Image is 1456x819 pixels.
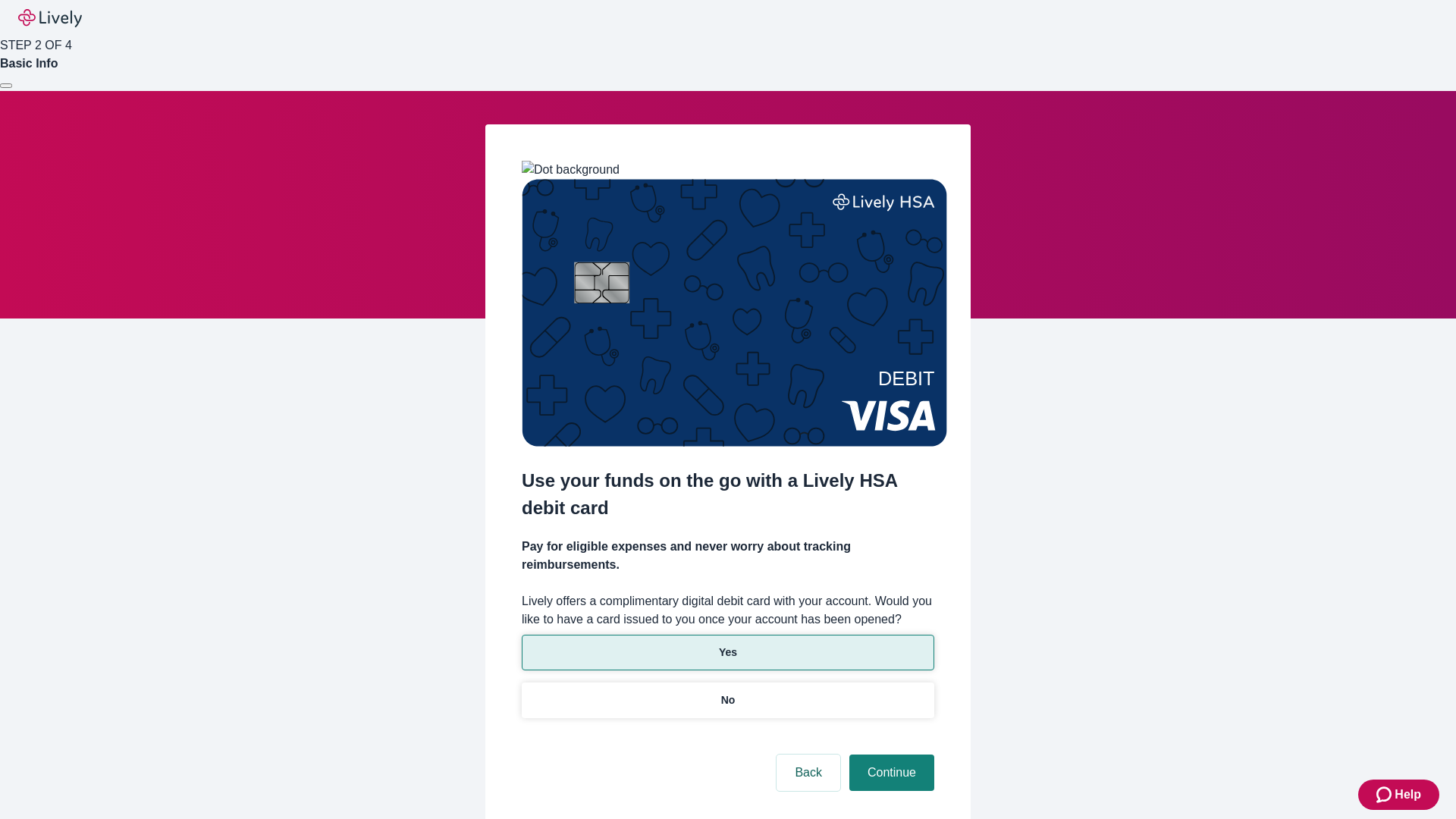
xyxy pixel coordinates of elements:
[1358,780,1439,810] button: Zendesk support iconHelp
[719,645,737,661] p: Yes
[721,692,736,708] p: No
[18,9,82,27] img: Lively
[1376,786,1395,804] svg: Zendesk support icon
[522,161,620,179] img: Dot background
[522,179,947,447] img: Debit card
[522,467,934,522] h2: Use your funds on the go with a Lively HSA debit card
[522,592,934,629] label: Lively offers a complimentary digital debit card with your account. Would you like to have a card...
[522,635,934,670] button: Yes
[849,755,934,791] button: Continue
[522,538,934,574] h4: Pay for eligible expenses and never worry about tracking reimbursements.
[522,682,934,718] button: No
[1395,786,1421,804] span: Help
[777,755,840,791] button: Back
